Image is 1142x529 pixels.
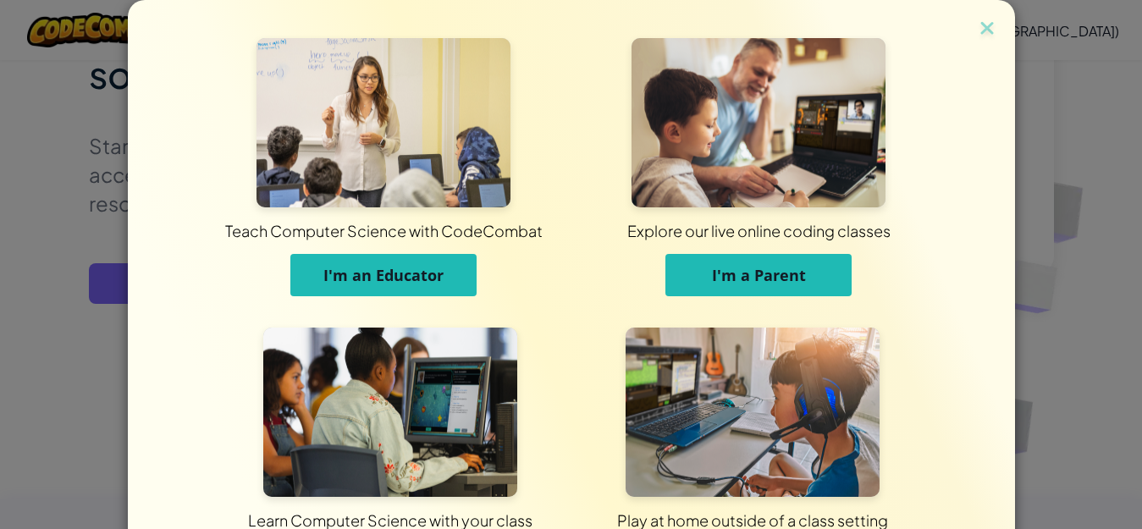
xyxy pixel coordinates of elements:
img: For Parents [632,38,885,207]
img: close icon [976,17,998,42]
img: For Individuals [626,328,880,497]
button: I'm an Educator [290,254,477,296]
span: I'm a Parent [712,265,806,285]
span: I'm an Educator [323,265,444,285]
button: I'm a Parent [665,254,852,296]
img: For Students [263,328,517,497]
img: For Educators [257,38,510,207]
